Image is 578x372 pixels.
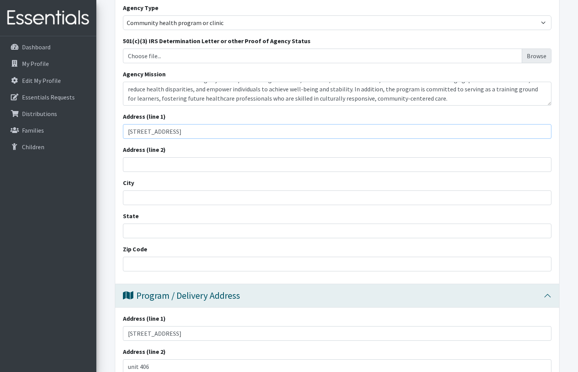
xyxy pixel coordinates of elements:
label: Agency Type [123,3,158,12]
label: Address (line 1) [123,112,166,121]
button: Program / Delivery Address [115,284,559,308]
a: Edit My Profile [3,73,93,88]
label: Address (line 1) [123,314,166,323]
label: 501(c)(3) IRS Determination Letter or other Proof of Agency Status [123,36,311,45]
a: My Profile [3,56,93,71]
a: Dashboard [3,39,93,55]
p: Distributions [22,110,57,118]
label: Address (line 2) [123,347,166,356]
label: Address (line 2) [123,145,166,154]
p: Edit My Profile [22,77,61,84]
img: HumanEssentials [3,5,93,31]
label: Choose file... [123,49,551,63]
label: State [123,211,139,221]
a: Essentials Requests [3,89,93,105]
label: Zip Code [123,244,147,254]
p: My Profile [22,60,49,67]
label: City [123,178,134,187]
label: Agency Mission [123,69,166,79]
p: Families [22,126,44,134]
div: Program / Delivery Address [123,290,240,301]
p: Dashboard [22,43,50,51]
a: Distributions [3,106,93,121]
p: Essentials Requests [22,93,75,101]
a: Children [3,139,93,155]
p: Children [22,143,44,151]
a: Families [3,123,93,138]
